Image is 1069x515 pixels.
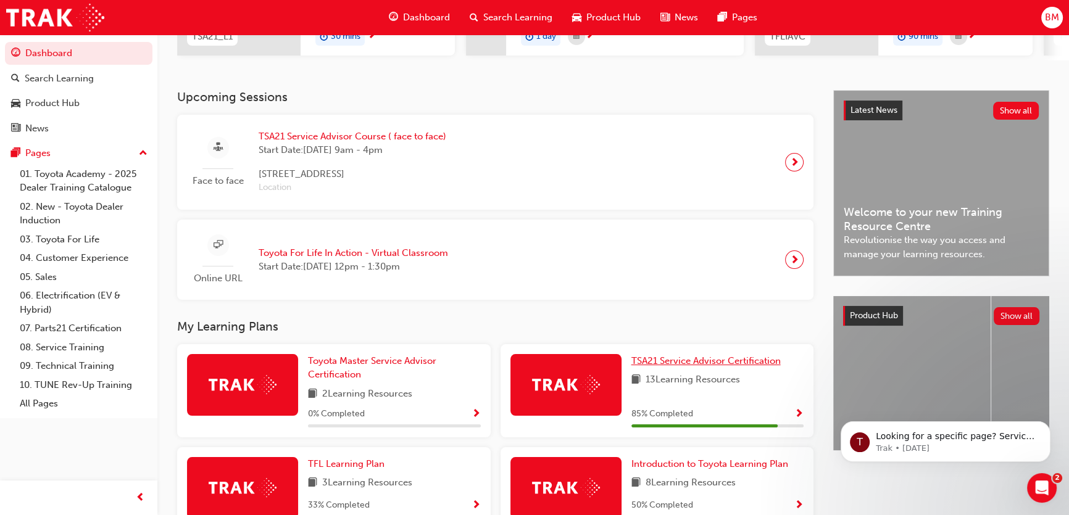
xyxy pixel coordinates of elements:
[470,10,478,25] span: search-icon
[585,30,594,41] span: next-icon
[25,96,80,110] div: Product Hub
[367,30,376,41] span: next-icon
[320,29,328,45] span: duration-icon
[1041,7,1063,28] button: BM
[15,230,152,249] a: 03. Toyota For Life
[308,355,436,381] span: Toyota Master Service Advisor Certification
[573,29,580,44] span: calendar-icon
[718,10,727,25] span: pages-icon
[822,395,1069,482] iframe: Intercom notifications message
[187,125,804,200] a: Face to faceTSA21 Service Advisor Course ( face to face)Start Date:[DATE] 9am - 4pm[STREET_ADDRES...
[187,271,249,286] span: Online URL
[15,268,152,287] a: 05. Sales
[308,407,365,421] span: 0 % Completed
[139,146,148,162] span: up-icon
[651,5,708,30] a: news-iconNews
[11,73,20,84] span: search-icon
[259,143,446,157] span: Start Date: [DATE] 9am - 4pm
[192,30,233,44] span: TSA21_L1
[1045,10,1059,25] span: BM
[25,72,94,86] div: Search Learning
[851,105,897,115] span: Latest News
[708,5,767,30] a: pages-iconPages
[15,165,152,197] a: 01. Toyota Academy - 2025 Dealer Training Catalogue
[136,490,145,506] span: prev-icon
[833,90,1049,276] a: Latest NewsShow allWelcome to your new Training Resource CentreRevolutionise the way you access a...
[631,355,781,366] span: TSA21 Service Advisor Certification
[909,30,938,44] span: 90 mins
[259,167,446,181] span: [STREET_ADDRESS]
[532,478,600,497] img: Trak
[308,387,317,402] span: book-icon
[843,306,1039,326] a: Product HubShow all
[631,457,793,471] a: Introduction to Toyota Learning Plan
[389,10,398,25] span: guage-icon
[11,123,20,134] span: news-icon
[379,5,460,30] a: guage-iconDashboard
[586,10,641,25] span: Product Hub
[308,354,481,382] a: Toyota Master Service Advisor Certification
[660,10,670,25] span: news-icon
[5,142,152,165] button: Pages
[187,229,804,290] a: Online URLToyota For Life In Action - Virtual ClassroomStart Date:[DATE] 12pm - 1:30pm
[177,90,813,104] h3: Upcoming Sessions
[790,251,799,268] span: next-icon
[770,30,805,44] span: TFLIAVC
[472,406,481,422] button: Show Progress
[994,307,1040,325] button: Show all
[187,174,249,188] span: Face to face
[631,354,786,368] a: TSA21 Service Advisor Certification
[322,476,412,491] span: 3 Learning Resources
[572,10,581,25] span: car-icon
[967,30,976,41] span: next-icon
[259,246,448,260] span: Toyota For Life In Action - Virtual Classroom
[15,319,152,338] a: 07. Parts21 Certification
[844,233,1039,261] span: Revolutionise the way you access and manage your learning resources.
[259,130,446,144] span: TSA21 Service Advisor Course ( face to face)
[1027,473,1057,503] iframe: Intercom live chat
[525,29,534,45] span: duration-icon
[403,10,450,25] span: Dashboard
[536,30,556,44] span: 1 day
[259,181,446,195] span: Location
[6,4,104,31] img: Trak
[532,375,600,394] img: Trak
[214,237,223,253] span: sessionType_ONLINE_URL-icon
[483,10,552,25] span: Search Learning
[15,286,152,319] a: 06. Electrification (EV & Hybrid)
[794,409,804,420] span: Show Progress
[11,148,20,159] span: pages-icon
[331,30,360,44] span: 30 mins
[15,394,152,413] a: All Pages
[177,319,813,334] h3: My Learning Plans
[955,29,962,44] span: calendar-icon
[993,102,1039,120] button: Show all
[5,67,152,90] a: Search Learning
[794,406,804,422] button: Show Progress
[1052,473,1062,483] span: 2
[15,376,152,395] a: 10. TUNE Rev-Up Training
[833,296,991,450] a: 4x4 and Towing
[15,249,152,268] a: 04. Customer Experience
[460,5,562,30] a: search-iconSearch Learning
[631,498,693,513] span: 50 % Completed
[897,29,906,45] span: duration-icon
[209,478,277,497] img: Trak
[15,338,152,357] a: 08. Service Training
[562,5,651,30] a: car-iconProduct Hub
[11,48,20,59] span: guage-icon
[850,310,898,321] span: Product Hub
[5,39,152,142] button: DashboardSearch LearningProduct HubNews
[308,458,385,469] span: TFL Learning Plan
[5,117,152,140] a: News
[631,476,641,491] span: book-icon
[15,356,152,376] a: 09. Technical Training
[472,498,481,513] button: Show Progress
[790,154,799,171] span: next-icon
[308,476,317,491] span: book-icon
